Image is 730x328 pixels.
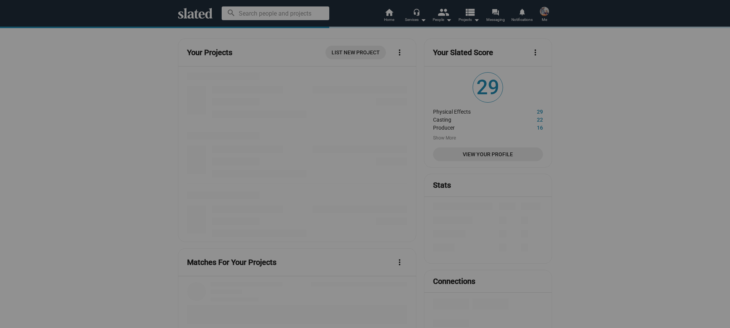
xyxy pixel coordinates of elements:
button: Nathan ThomasMe [535,5,554,25]
mat-icon: arrow_drop_down [419,15,428,24]
span: Projects [459,15,479,24]
dd: 29 [514,107,543,115]
span: Me [542,15,547,24]
button: Services [402,8,429,24]
a: View Your Profile [433,147,543,161]
a: Messaging [482,8,509,24]
mat-icon: forum [492,8,499,16]
mat-icon: arrow_drop_down [472,15,481,24]
mat-icon: more_vert [395,258,404,267]
mat-card-title: Stats [433,180,451,190]
a: Notifications [509,8,535,24]
button: People [429,8,455,24]
button: Show More [433,135,456,141]
dt: Producer [433,123,514,131]
mat-card-title: Matches For Your Projects [187,257,276,268]
span: Messaging [486,15,505,24]
mat-icon: headset_mic [413,8,420,15]
mat-icon: notifications [518,8,525,15]
span: 29 [473,73,503,102]
mat-icon: more_vert [531,48,540,57]
dt: Casting [433,115,514,123]
span: Home [384,15,394,24]
button: Projects [455,8,482,24]
dd: 16 [514,123,543,131]
a: List New Project [325,46,386,59]
input: Search people and projects [222,6,329,20]
mat-card-title: Your Projects [187,48,232,58]
span: List New Project [332,46,380,59]
mat-icon: more_vert [395,48,404,57]
img: Nathan Thomas [540,7,549,16]
dd: 22 [514,115,543,123]
mat-icon: home [384,8,394,17]
mat-icon: arrow_drop_down [444,15,453,24]
mat-card-title: Connections [433,276,475,287]
mat-icon: view_list [464,6,475,17]
dt: Physical Effects [433,107,514,115]
mat-icon: people [438,6,449,17]
div: Services [405,15,426,24]
a: Home [376,8,402,24]
div: People [433,15,452,24]
span: View Your Profile [439,147,537,161]
span: Notifications [511,15,533,24]
mat-card-title: Your Slated Score [433,48,493,58]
